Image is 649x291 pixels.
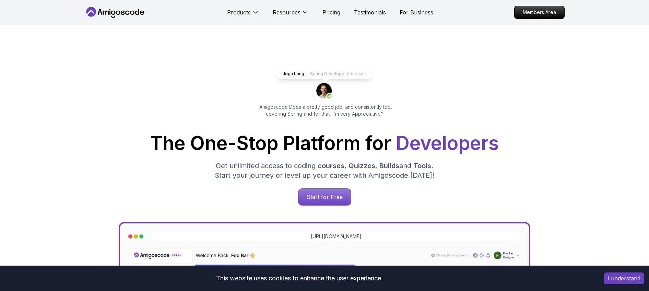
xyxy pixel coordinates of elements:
[396,132,499,154] span: Developers
[5,271,594,286] div: This website uses cookies to enhance the user experience.
[354,8,386,16] a: Testimonials
[90,134,559,153] h1: The One-Stop Platform for
[248,104,401,117] p: "Amigoscode Does a pretty good job, and consistently too, covering Spring and for that, I'm very ...
[227,8,251,16] p: Products
[318,162,344,170] span: courses
[298,188,351,206] a: Start for Free
[316,83,333,100] img: josh long
[227,8,259,22] button: Products
[515,6,564,19] p: Members Area
[514,6,565,19] a: Members Area
[604,272,644,284] button: Accept cookies
[273,8,300,16] p: Resources
[283,71,304,77] p: Jogh Long
[379,162,399,170] span: Builds
[413,162,431,170] span: Tools
[209,161,440,180] p: Get unlimited access to coding , , and . Start your journey or level up your career with Amigosco...
[310,71,366,77] p: Spring Developer Advocate
[273,8,309,22] button: Resources
[298,189,351,205] p: Start for Free
[349,162,375,170] span: Quizzes
[311,233,362,240] a: [URL][DOMAIN_NAME]
[322,8,340,16] a: Pricing
[400,8,433,16] a: For Business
